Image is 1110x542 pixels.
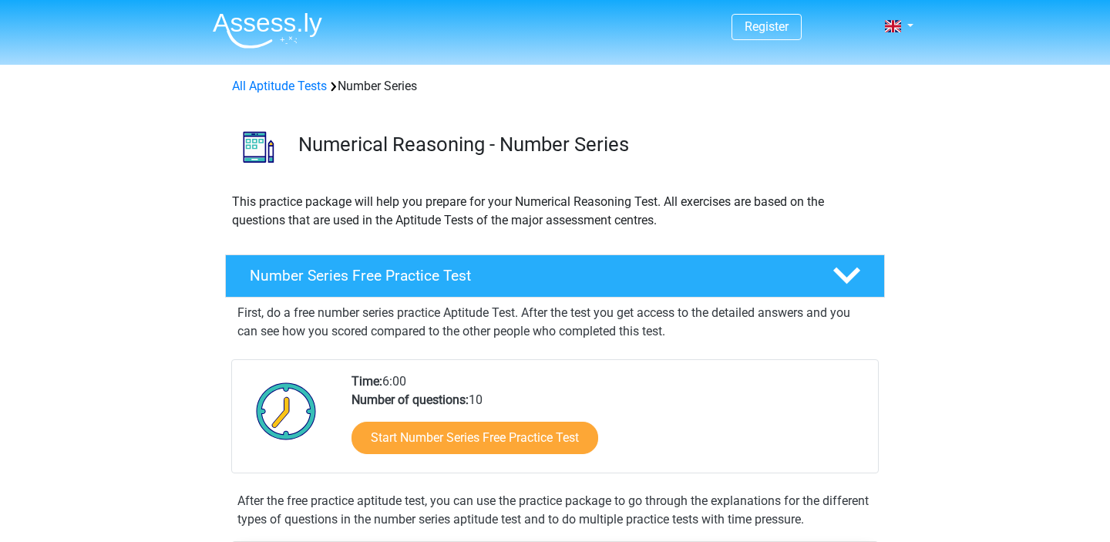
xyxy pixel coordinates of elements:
[340,372,877,473] div: 6:00 10
[226,77,884,96] div: Number Series
[247,372,325,449] img: Clock
[250,267,808,284] h4: Number Series Free Practice Test
[351,374,382,389] b: Time:
[226,114,291,180] img: number series
[232,79,327,93] a: All Aptitude Tests
[351,422,598,454] a: Start Number Series Free Practice Test
[219,254,891,298] a: Number Series Free Practice Test
[213,12,322,49] img: Assessly
[232,193,878,230] p: This practice package will help you prepare for your Numerical Reasoning Test. All exercises are ...
[745,19,789,34] a: Register
[231,492,879,529] div: After the free practice aptitude test, you can use the practice package to go through the explana...
[298,133,873,157] h3: Numerical Reasoning - Number Series
[351,392,469,407] b: Number of questions:
[237,304,873,341] p: First, do a free number series practice Aptitude Test. After the test you get access to the detai...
